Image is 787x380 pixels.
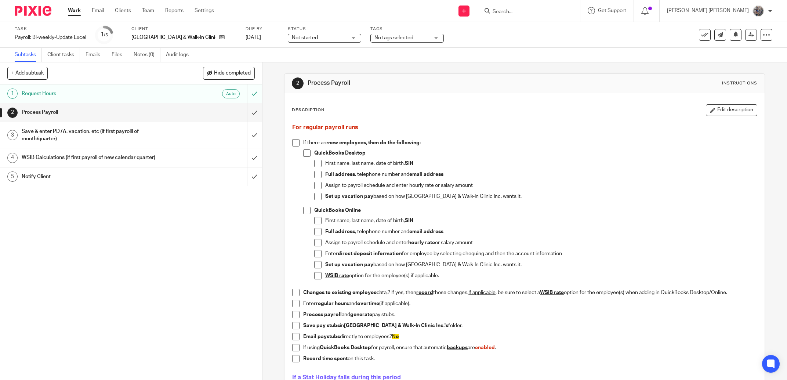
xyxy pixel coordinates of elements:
[303,139,757,146] p: If there are
[706,104,757,116] button: Edit description
[203,67,255,79] button: Hide completed
[7,108,18,118] div: 2
[303,322,757,329] p: in folder.
[86,48,106,62] a: Emails
[540,290,564,295] u: WSIB rate
[303,344,757,351] p: If using for payroll, ensure that automatic are .
[416,290,433,295] u: record
[303,333,757,340] p: directly to employees?
[325,250,757,257] p: Enter for employee by selecting chequing and then the account information
[370,26,444,32] label: Tags
[22,126,167,145] h1: Save & enter PD7A, vacation, etc (if first payrolll of month/quarter)
[325,172,355,177] strong: Full address
[357,301,379,306] strong: overtime
[325,228,757,235] p: , telephone number and
[405,218,413,223] strong: SIN
[325,272,757,279] p: option for the employee(s) if applicable.
[131,26,236,32] label: Client
[325,239,757,246] p: Assign to payroll schedule and enter or salary amount
[308,79,540,87] h1: Process Payroll
[303,355,757,362] p: on this task.
[104,33,108,37] small: /5
[338,251,402,256] strong: direct deposit information
[15,6,51,16] img: Pixie
[405,161,413,166] strong: SIN
[222,89,240,98] div: Auto
[246,26,279,32] label: Due by
[134,48,160,62] a: Notes (0)
[303,334,340,339] strong: Email paystubs
[408,240,435,245] strong: hourly rate
[22,171,167,182] h1: Notify Client
[325,171,757,178] p: , telephone number and
[374,35,413,40] span: No tags selected
[288,26,361,32] label: Status
[292,35,318,40] span: Not started
[292,124,358,130] span: For regular payroll runs
[22,152,167,163] h1: WSIB Calculations (if first payroll of new calendar quarter)
[325,217,757,224] p: First name, last name, date of birth,
[166,48,194,62] a: Audit logs
[246,35,261,40] span: [DATE]
[22,107,167,118] h1: Process Payroll
[468,290,496,295] u: If applicable
[325,193,757,200] p: based on how [GEOGRAPHIC_DATA] & Walk-In Clinic Inc. wants it.
[722,80,757,86] div: Instructions
[195,7,214,14] a: Settings
[314,208,361,213] strong: QuickBooks Online
[7,67,48,79] button: + Add subtask
[328,140,421,145] strong: new employees, then do the following:
[303,312,342,317] strong: Process payroll
[325,261,757,268] p: based on how [GEOGRAPHIC_DATA] & Walk-In Clinic Inc. wants it.
[325,262,373,267] strong: Set up vacation pay
[303,356,348,361] strong: Record time spent
[303,323,340,328] strong: Save pay stubs
[598,8,626,13] span: Get Support
[409,229,443,234] strong: email address
[22,88,167,99] h1: Request Hours
[131,34,215,41] p: [GEOGRAPHIC_DATA] & Walk-In Clinic Inc.
[142,7,154,14] a: Team
[15,48,42,62] a: Subtasks
[392,334,399,339] span: No
[325,182,757,189] p: Assign to payroll schedule and enter hourly rate or salary amount
[292,107,324,113] p: Description
[7,88,18,99] div: 1
[115,7,131,14] a: Clients
[165,7,184,14] a: Reports
[7,153,18,163] div: 4
[15,34,86,41] div: Payroll: Bi-weekly-Update Excel
[492,9,558,15] input: Search
[314,151,366,156] strong: QuickBooks Desktop
[214,70,251,76] span: Hide completed
[92,7,104,14] a: Email
[752,5,764,17] img: 20160912_191538.jpg
[325,273,349,278] u: WSIB rate
[303,311,757,318] p: and pay stubs.
[7,130,18,140] div: 3
[475,345,495,350] span: enabled
[303,289,757,296] p: data,? If yes, then those changes. , be sure to select a option for the employee(s) when adding i...
[303,300,757,307] p: Enter and (if applicable).
[101,30,108,39] div: 1
[344,323,448,328] strong: [GEOGRAPHIC_DATA] & Walk-In Clinic Inc.'s
[15,26,86,32] label: Task
[350,312,372,317] strong: generate
[325,194,373,199] strong: Set up vacation pay
[292,77,304,89] div: 2
[409,172,443,177] strong: email address
[325,229,355,234] strong: Full address
[68,7,81,14] a: Work
[7,171,18,182] div: 5
[447,345,468,350] u: backups
[667,7,749,14] p: [PERSON_NAME] [PERSON_NAME]
[303,290,377,295] strong: Changes to existing employee
[320,345,371,350] strong: QuickBooks Desktop
[112,48,128,62] a: Files
[325,160,757,167] p: First name, last name, date of birth,
[316,301,349,306] strong: regular hours
[47,48,80,62] a: Client tasks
